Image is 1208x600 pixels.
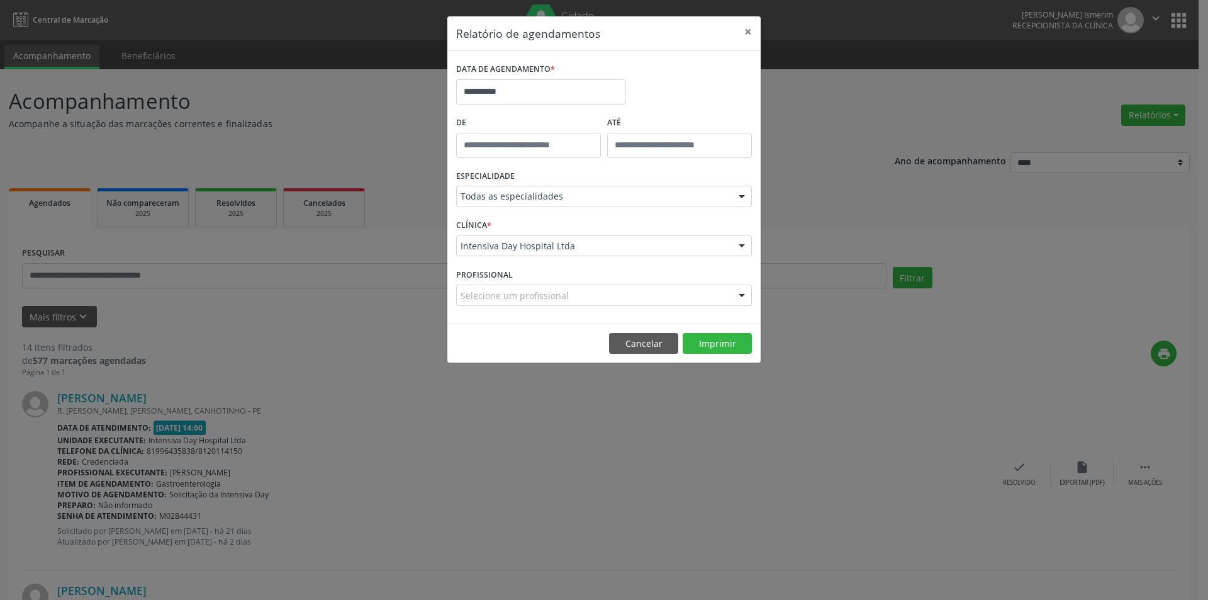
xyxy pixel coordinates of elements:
label: CLÍNICA [456,216,491,235]
label: ATÉ [607,113,752,133]
label: ESPECIALIDADE [456,167,515,186]
label: PROFISSIONAL [456,265,513,285]
span: Intensiva Day Hospital Ltda [461,240,726,252]
label: DATA DE AGENDAMENTO [456,60,555,79]
span: Selecione um profissional [461,289,569,302]
span: Todas as especialidades [461,190,726,203]
label: De [456,113,601,133]
button: Close [735,16,761,47]
h5: Relatório de agendamentos [456,25,600,42]
button: Imprimir [683,333,752,354]
button: Cancelar [609,333,678,354]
